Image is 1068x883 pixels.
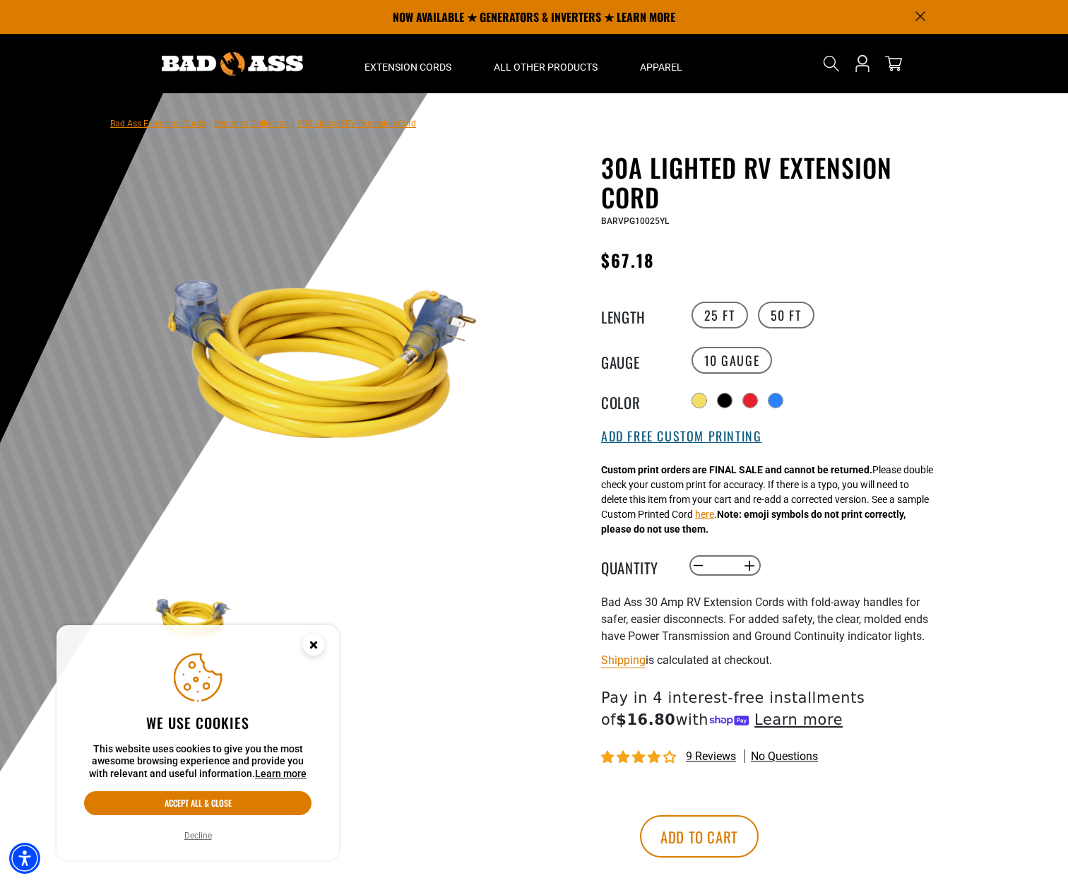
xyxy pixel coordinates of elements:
legend: Length [601,306,672,324]
nav: breadcrumbs [110,114,416,131]
img: yellow [152,577,234,659]
a: This website uses cookies to give you the most awesome browsing experience and provide you with r... [255,768,307,779]
span: 30A Lighted RV Extension Cord [297,119,416,129]
span: 9 reviews [686,749,736,763]
span: › [292,119,295,129]
legend: Gauge [601,351,672,369]
div: Please double check your custom print for accuracy. If there is a typo, you will need to delete t... [601,463,933,537]
a: Bad Ass Extension Cords [110,119,206,129]
summary: Apparel [619,34,704,93]
label: 25 FT [692,302,748,328]
button: here [695,507,714,522]
img: Bad Ass Extension Cords [162,52,303,76]
a: Shipping [601,653,646,667]
aside: Cookie Consent [57,625,339,861]
button: Add to cart [640,815,759,858]
a: Return to Collection [214,119,289,129]
strong: Note: emoji symbols do not print correctly, please do not use them. [601,509,906,535]
span: › [208,119,211,129]
span: 4.11 stars [601,751,679,764]
legend: Color [601,391,672,410]
span: Apparel [640,61,682,73]
a: cart [882,55,905,72]
h1: 30A Lighted RV Extension Cord [601,153,947,212]
span: Extension Cords [364,61,451,73]
strong: Custom print orders are FINAL SALE and cannot be returned. [601,464,872,475]
summary: All Other Products [473,34,619,93]
span: Bad Ass 30 Amp RV Extension Cords with fold-away handles for safer, easier disconnects. For added... [601,595,928,643]
label: 10 Gauge [692,347,773,374]
span: No questions [751,749,818,764]
span: $67.18 [601,247,655,273]
a: Open this option [851,34,874,93]
label: Quantity [601,557,672,575]
button: Decline [180,829,216,843]
div: Accessibility Menu [9,843,40,874]
summary: Extension Cords [343,34,473,93]
span: BARVPG10025YL [601,216,669,226]
h2: We use cookies [84,713,311,732]
div: is calculated at checkout. [601,651,947,670]
summary: Search [820,52,843,75]
label: 50 FT [758,302,814,328]
span: All Other Products [494,61,598,73]
img: yellow [152,189,492,529]
p: This website uses cookies to give you the most awesome browsing experience and provide you with r... [84,743,311,781]
button: Accept all & close [84,791,311,815]
button: Close this option [288,625,339,669]
button: Add Free Custom Printing [601,429,761,444]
